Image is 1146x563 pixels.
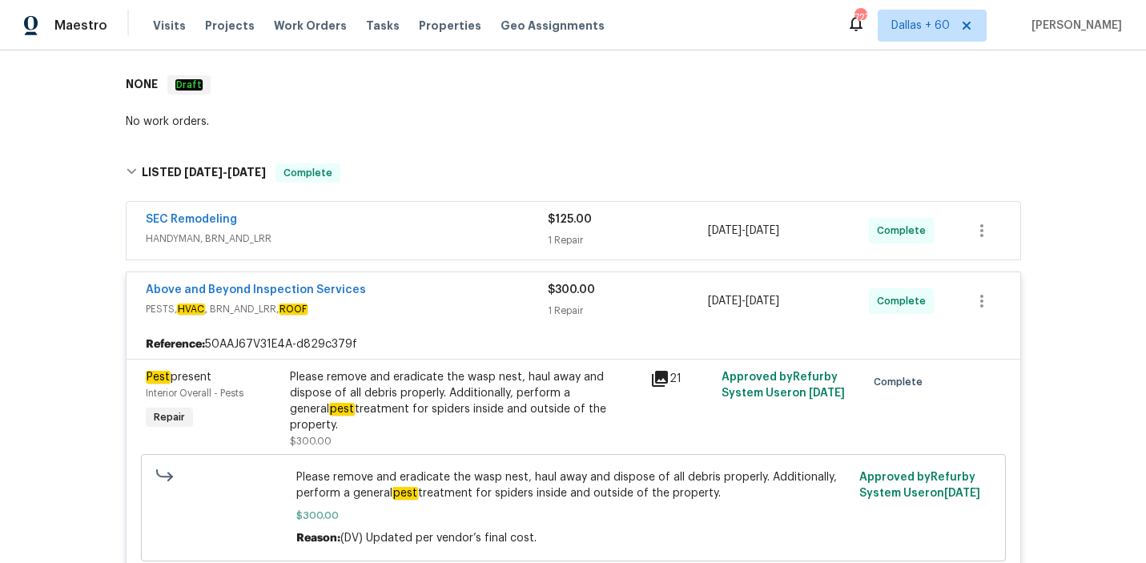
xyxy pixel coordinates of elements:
[548,214,592,225] span: $125.00
[877,293,932,309] span: Complete
[329,403,355,416] em: pest
[548,284,595,296] span: $300.00
[708,296,742,307] span: [DATE]
[146,231,548,247] span: HANDYMAN, BRN_AND_LRR
[177,304,205,315] em: HVAC
[146,388,243,398] span: Interior Overall - Pests
[859,472,980,499] span: Approved by Refurby System User on
[153,18,186,34] span: Visits
[227,167,266,178] span: [DATE]
[126,75,158,95] h6: NONE
[809,388,845,399] span: [DATE]
[121,59,1026,111] div: NONE Draft
[146,301,548,317] span: PESTS, , BRN_AND_LRR,
[392,487,418,500] em: pest
[290,369,641,433] div: Please remove and eradicate the wasp nest, haul away and dispose of all debris properly. Addition...
[146,214,237,225] a: SEC Remodeling
[340,533,537,544] span: (DV) Updated per vendor’s final cost.
[708,225,742,236] span: [DATE]
[184,167,266,178] span: -
[746,296,779,307] span: [DATE]
[146,336,205,352] b: Reference:
[1025,18,1122,34] span: [PERSON_NAME]
[296,533,340,544] span: Reason:
[366,20,400,31] span: Tasks
[54,18,107,34] span: Maestro
[126,114,1021,130] div: No work orders.
[127,330,1020,359] div: 50AAJ67V31E4A-d829c379f
[296,508,850,524] span: $300.00
[944,488,980,499] span: [DATE]
[650,369,713,388] div: 21
[854,10,866,26] div: 727
[205,18,255,34] span: Projects
[874,374,929,390] span: Complete
[722,372,845,399] span: Approved by Refurby System User on
[296,469,850,501] span: Please remove and eradicate the wasp nest, haul away and dispose of all debris properly. Addition...
[708,293,779,309] span: -
[142,163,266,183] h6: LISTED
[146,284,366,296] a: Above and Beyond Inspection Services
[274,18,347,34] span: Work Orders
[877,223,932,239] span: Complete
[279,304,308,315] em: ROOF
[746,225,779,236] span: [DATE]
[501,18,605,34] span: Geo Assignments
[419,18,481,34] span: Properties
[175,79,203,90] em: Draft
[146,371,211,384] span: present
[548,303,709,319] div: 1 Repair
[290,436,332,446] span: $300.00
[708,223,779,239] span: -
[277,165,339,181] span: Complete
[891,18,950,34] span: Dallas + 60
[121,147,1026,199] div: LISTED [DATE]-[DATE]Complete
[548,232,709,248] div: 1 Repair
[147,409,191,425] span: Repair
[146,371,171,384] em: Pest
[184,167,223,178] span: [DATE]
